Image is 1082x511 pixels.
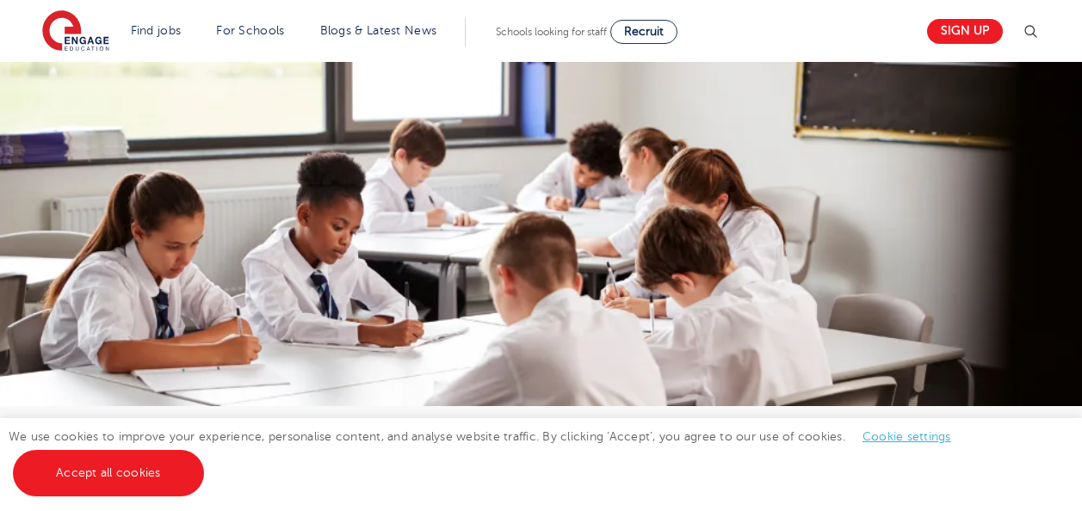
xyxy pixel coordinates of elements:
a: Recruit [610,20,677,44]
a: Find jobs [131,24,182,37]
span: We use cookies to improve your experience, personalise content, and analyse website traffic. By c... [9,430,968,479]
a: Accept all cookies [13,450,204,496]
a: Sign up [927,19,1003,44]
a: Cookie settings [863,430,951,443]
a: Blogs & Latest News [320,24,437,37]
a: For Schools [216,24,284,37]
span: Recruit [624,25,664,38]
span: Schools looking for staff [496,26,607,38]
img: Engage Education [42,10,109,53]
